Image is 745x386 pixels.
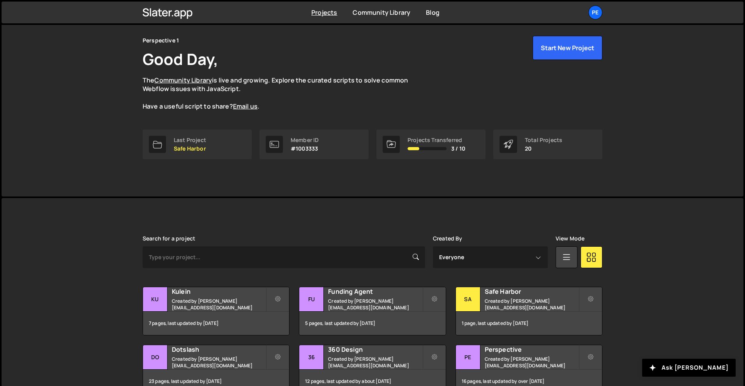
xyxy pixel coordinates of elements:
[485,356,579,369] small: Created by [PERSON_NAME][EMAIL_ADDRESS][DOMAIN_NAME]
[525,137,562,143] div: Total Projects
[408,137,465,143] div: Projects Transferred
[143,48,218,70] h1: Good Day,
[456,287,480,312] div: Sa
[143,130,252,159] a: Last Project Safe Harbor
[456,345,480,370] div: Pe
[233,102,258,111] a: Email us
[299,312,445,335] div: 5 pages, last updated by [DATE]
[533,36,602,60] button: Start New Project
[426,8,440,17] a: Blog
[143,76,423,111] p: The is live and growing. Explore the curated scripts to solve common Webflow issues with JavaScri...
[174,146,206,152] p: Safe Harbor
[456,312,602,335] div: 1 page, last updated by [DATE]
[328,356,422,369] small: Created by [PERSON_NAME][EMAIL_ADDRESS][DOMAIN_NAME]
[451,146,465,152] span: 3 / 10
[143,345,168,370] div: Do
[485,298,579,311] small: Created by [PERSON_NAME][EMAIL_ADDRESS][DOMAIN_NAME]
[143,246,425,268] input: Type your project...
[485,287,579,296] h2: Safe Harbor
[353,8,410,17] a: Community Library
[172,287,266,296] h2: Kulein
[143,312,289,335] div: 7 pages, last updated by [DATE]
[291,146,319,152] p: #1003333
[291,137,319,143] div: Member ID
[328,287,422,296] h2: Funding Agent
[588,5,602,19] a: Pe
[485,345,579,354] h2: Perspective
[311,8,337,17] a: Projects
[556,235,584,242] label: View Mode
[143,287,290,335] a: Ku Kulein Created by [PERSON_NAME][EMAIL_ADDRESS][DOMAIN_NAME] 7 pages, last updated by [DATE]
[172,298,266,311] small: Created by [PERSON_NAME][EMAIL_ADDRESS][DOMAIN_NAME]
[154,76,212,84] a: Community Library
[172,345,266,354] h2: Dotslash
[299,345,324,370] div: 36
[299,287,446,335] a: Fu Funding Agent Created by [PERSON_NAME][EMAIL_ADDRESS][DOMAIN_NAME] 5 pages, last updated by [D...
[525,146,562,152] p: 20
[455,287,602,335] a: Sa Safe Harbor Created by [PERSON_NAME][EMAIL_ADDRESS][DOMAIN_NAME] 1 page, last updated by [DATE]
[143,287,168,312] div: Ku
[174,137,206,143] div: Last Project
[433,235,463,242] label: Created By
[642,359,736,377] button: Ask [PERSON_NAME]
[328,298,422,311] small: Created by [PERSON_NAME][EMAIL_ADDRESS][DOMAIN_NAME]
[172,356,266,369] small: Created by [PERSON_NAME][EMAIL_ADDRESS][DOMAIN_NAME]
[299,287,324,312] div: Fu
[143,36,179,45] div: Perspective 1
[143,235,195,242] label: Search for a project
[328,345,422,354] h2: 360 Design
